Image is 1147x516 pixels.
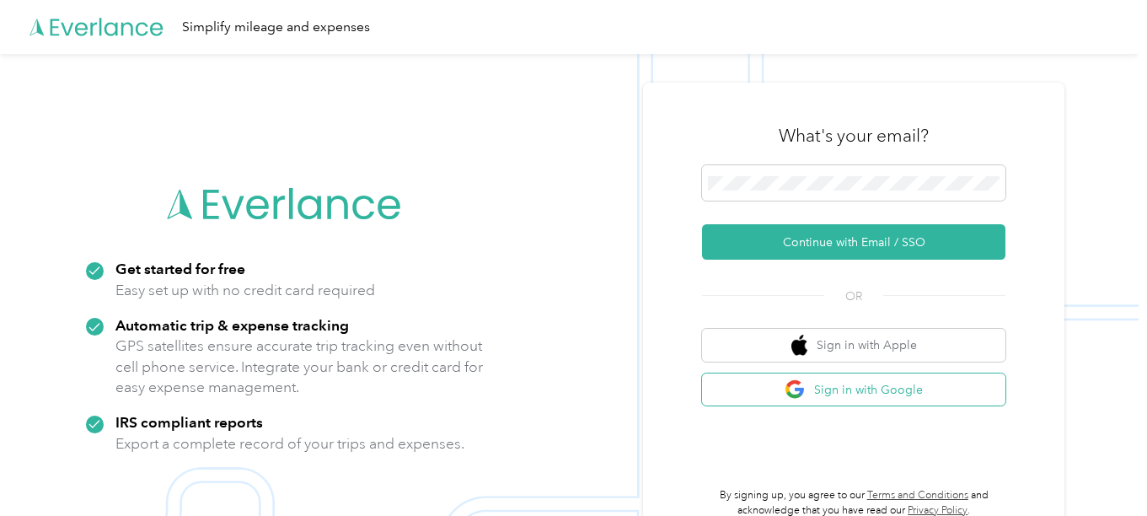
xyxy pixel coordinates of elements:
[182,17,370,38] div: Simplify mileage and expenses
[867,489,968,502] a: Terms and Conditions
[115,433,464,454] p: Export a complete record of your trips and expenses.
[115,280,375,301] p: Easy set up with no credit card required
[115,316,349,334] strong: Automatic trip & expense tracking
[702,329,1005,362] button: apple logoSign in with Apple
[824,288,883,305] span: OR
[702,374,1005,406] button: google logoSign in with Google
[115,260,245,277] strong: Get started for free
[791,335,808,356] img: apple logo
[785,379,806,400] img: google logo
[115,336,484,398] p: GPS satellites ensure accurate trip tracking even without cell phone service. Integrate your bank...
[779,124,929,148] h3: What's your email?
[115,413,263,431] strong: IRS compliant reports
[702,224,1005,260] button: Continue with Email / SSO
